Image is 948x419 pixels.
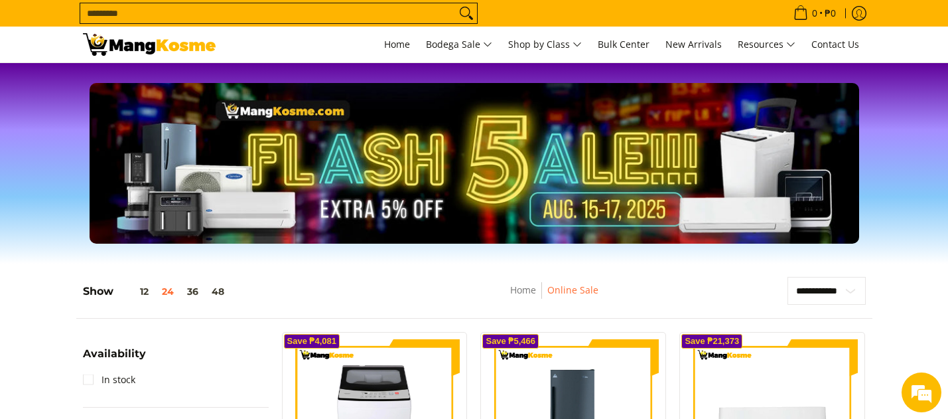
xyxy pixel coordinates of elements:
a: Home [510,284,536,296]
span: Save ₱5,466 [486,337,535,345]
span: New Arrivals [665,38,722,50]
span: ₱0 [823,9,838,18]
button: Search [456,3,477,23]
span: Home [384,38,410,50]
button: 12 [113,286,155,297]
span: Availability [83,349,146,359]
a: Contact Us [805,27,866,62]
a: Shop by Class [502,27,588,62]
a: New Arrivals [659,27,728,62]
nav: Breadcrumbs [422,282,685,312]
a: Resources [731,27,802,62]
h5: Show [83,285,231,298]
span: Bulk Center [598,38,649,50]
span: 0 [810,9,819,18]
span: Save ₱21,373 [685,337,739,345]
button: 24 [155,286,180,297]
button: 48 [205,286,231,297]
button: 36 [180,286,205,297]
span: Bodega Sale [426,37,492,53]
nav: Main Menu [229,27,866,62]
a: Home [377,27,417,62]
a: In stock [83,369,135,390]
summary: Open [83,349,146,369]
img: BREAKING NEWS: Flash 5ale! August 15-17, 2025 l Mang Kosme [83,33,216,56]
span: Save ₱4,081 [287,337,337,345]
span: Contact Us [811,38,859,50]
a: Bodega Sale [419,27,499,62]
a: Bulk Center [591,27,656,62]
span: Resources [738,37,795,53]
span: Shop by Class [508,37,582,53]
span: • [789,6,840,21]
a: Online Sale [547,284,598,296]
